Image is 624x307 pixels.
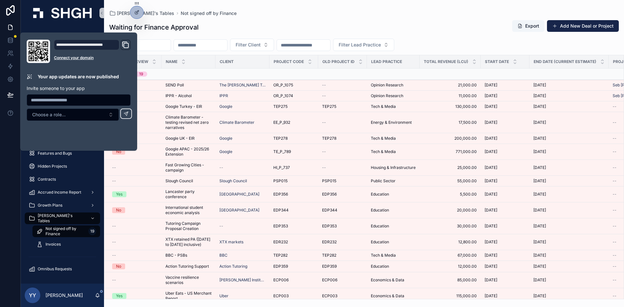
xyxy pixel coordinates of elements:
[112,253,116,258] span: --
[32,225,100,237] a: Not signed off by Finance19
[613,120,617,125] span: --
[322,149,363,154] a: --
[165,162,212,173] a: Fast Growing Cities - campaign
[322,93,363,98] a: --
[112,239,116,245] span: --
[273,253,288,258] span: TEP282
[25,186,100,198] a: Accrued Income Report
[371,264,416,269] a: Education
[485,83,526,88] a: [DATE]
[236,42,261,48] span: Filter Client
[423,93,477,98] a: 11,000.00
[165,189,212,199] a: Lancaster party conference
[533,104,605,109] a: [DATE]
[88,227,96,235] div: 19
[116,149,121,155] div: No
[165,136,195,141] span: Google UK - EIR
[27,109,119,121] button: Select Button
[165,221,212,231] span: Tutoring Campaign Proposal Creation
[165,83,212,88] a: SEND Poll
[38,190,81,195] span: Accrued Income Report
[613,136,617,141] span: --
[533,264,546,269] span: [DATE]
[371,83,416,88] a: Opinion Research
[371,239,416,245] a: Education
[219,93,266,98] a: IPPR
[21,26,104,283] div: scrollable content
[533,136,546,141] span: [DATE]
[613,239,617,245] span: --
[613,178,617,184] span: --
[273,208,314,213] a: EDP344
[485,239,526,245] a: [DATE]
[333,39,394,51] button: Select Button
[613,104,617,109] span: --
[339,42,381,48] span: Filter Lead Practice
[533,264,605,269] a: [DATE]
[371,208,416,213] a: Education
[371,192,389,197] span: Education
[112,253,158,258] a: --
[273,264,288,269] span: EDP359
[219,239,243,245] a: XTX markets
[219,224,223,229] span: --
[485,224,497,229] span: [DATE]
[219,93,228,98] a: IPPR
[219,264,247,269] a: Action Tutoring
[273,120,290,125] span: EE_P_932
[371,264,389,269] span: Education
[371,208,389,213] span: Education
[533,93,546,98] span: [DATE]
[273,83,293,88] span: OR_P_1075
[371,165,416,170] a: Housing & Infrastructure
[423,120,477,125] a: 17,500.00
[165,237,212,247] a: XTX retained PA ([DATE] to [DATE] inclusive)
[219,192,266,197] a: [GEOGRAPHIC_DATA]
[219,208,266,213] a: [GEOGRAPHIC_DATA]
[25,147,100,159] a: Features and Bugs
[112,239,158,245] a: --
[273,136,288,141] span: TEP278
[219,253,266,258] a: BBC
[219,239,266,245] a: XTX markets
[423,264,477,269] a: 12,000.00
[371,83,403,88] span: Opinion Research
[533,165,605,170] a: [DATE]
[533,120,605,125] a: [DATE]
[165,147,212,157] a: Google APAC - 2025/26 Extension
[613,165,617,170] span: --
[423,224,477,229] span: 30,000.00
[32,111,66,118] span: Choose a role...
[423,83,477,88] a: 21,000.00
[485,253,497,258] span: [DATE]
[273,253,314,258] a: TEP282
[25,173,100,185] a: Contracts
[38,151,72,156] span: Features and Bugs
[485,120,497,125] span: [DATE]
[112,224,158,229] a: --
[273,224,288,229] span: EDP353
[322,165,326,170] span: --
[371,253,416,258] a: Tech & Media
[423,136,477,141] span: 200,000.00
[219,120,254,125] a: Climate Barometer
[485,120,526,125] a: [DATE]
[322,253,336,258] span: TEP282
[25,31,100,42] a: Deals and Projects New
[273,136,314,141] a: TEP278
[273,120,314,125] a: EE_P_932
[533,178,605,184] a: [DATE]
[485,136,497,141] span: [DATE]
[219,83,266,88] a: The [PERSON_NAME] Trust
[165,178,193,184] span: Slough Council
[165,104,212,109] a: Google Turkey - EIR
[273,192,314,197] a: EDP356
[533,178,546,184] span: [DATE]
[322,149,326,154] span: --
[219,253,227,258] a: BBC
[613,253,617,258] span: --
